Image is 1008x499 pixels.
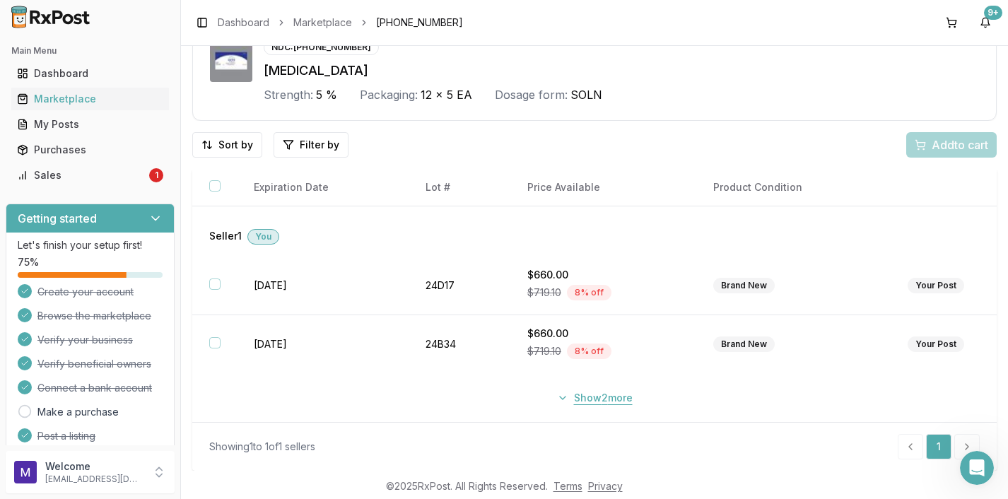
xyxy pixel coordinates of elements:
div: You [247,229,279,245]
button: Dashboard [6,62,175,85]
button: Show2more [549,385,641,411]
div: Your Post [908,278,964,293]
th: Lot # [409,169,510,206]
a: Dashboard [11,61,169,86]
button: Sort by [192,132,262,158]
a: My Posts [11,112,169,137]
div: $660.00 [527,268,680,282]
a: Privacy [588,480,623,492]
div: My Posts [17,117,163,131]
div: Sales [17,168,146,182]
span: $719.10 [527,344,561,358]
div: Dashboard [17,66,163,81]
div: Strength: [264,86,313,103]
a: Marketplace [11,86,169,112]
div: 8 % off [567,285,611,300]
span: $719.10 [527,286,561,300]
p: Let's finish your setup first! [18,238,163,252]
div: NDC: [PHONE_NUMBER] [264,40,379,55]
td: [DATE] [237,315,409,374]
span: Verify your business [37,333,133,347]
p: Welcome [45,459,143,474]
iframe: Intercom live chat [960,451,994,485]
td: 24B34 [409,315,510,374]
th: Price Available [510,169,697,206]
h3: Getting started [18,210,97,227]
button: Purchases [6,139,175,161]
button: Filter by [274,132,348,158]
nav: breadcrumb [218,16,463,30]
a: Marketplace [293,16,352,30]
div: Brand New [713,278,775,293]
span: 75 % [18,255,39,269]
div: 8 % off [567,344,611,359]
span: Sort by [218,138,253,152]
img: Xiidra 5 % SOLN [210,40,252,82]
a: Dashboard [218,16,269,30]
span: [PHONE_NUMBER] [376,16,463,30]
td: 24D17 [409,257,510,315]
button: My Posts [6,113,175,136]
img: RxPost Logo [6,6,96,28]
h2: Main Menu [11,45,169,57]
button: Marketplace [6,88,175,110]
span: Connect a bank account [37,381,152,395]
div: 9+ [984,6,1002,20]
img: User avatar [14,461,37,483]
div: Your Post [908,336,964,352]
div: Dosage form: [495,86,568,103]
div: Marketplace [17,92,163,106]
a: 1 [926,434,951,459]
button: Sales1 [6,164,175,187]
div: Brand New [713,336,775,352]
span: Create your account [37,285,134,299]
span: SOLN [570,86,602,103]
td: [DATE] [237,257,409,315]
a: Purchases [11,137,169,163]
a: Terms [553,480,582,492]
span: Seller 1 [209,229,242,245]
div: Packaging: [360,86,418,103]
button: 9+ [974,11,997,34]
div: [MEDICAL_DATA] [264,61,979,81]
nav: pagination [898,434,980,459]
th: Product Condition [696,169,891,206]
span: Browse the marketplace [37,309,151,323]
div: $660.00 [527,327,680,341]
div: Purchases [17,143,163,157]
span: 5 % [316,86,337,103]
th: Expiration Date [237,169,409,206]
a: Sales1 [11,163,169,188]
span: Verify beneficial owners [37,357,151,371]
span: Post a listing [37,429,95,443]
span: Filter by [300,138,339,152]
span: 12 x 5 EA [421,86,472,103]
p: [EMAIL_ADDRESS][DOMAIN_NAME] [45,474,143,485]
div: 1 [149,168,163,182]
div: Showing 1 to 1 of 1 sellers [209,440,315,454]
a: Make a purchase [37,405,119,419]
